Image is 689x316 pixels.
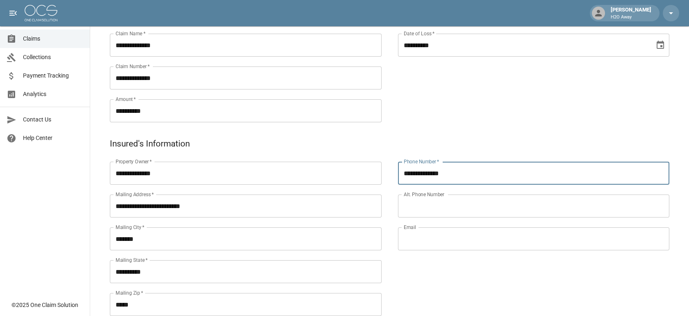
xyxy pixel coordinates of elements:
label: Date of Loss [404,30,434,37]
label: Amount [116,96,136,103]
label: Mailing City [116,224,145,231]
label: Mailing Zip [116,289,143,296]
span: Help Center [23,134,83,142]
label: Mailing Address [116,191,154,198]
label: Claim Number [116,63,150,70]
label: Claim Name [116,30,146,37]
label: Property Owner [116,158,152,165]
span: Claims [23,34,83,43]
button: Choose date, selected date is Jul 21, 2025 [652,37,669,53]
label: Phone Number [404,158,439,165]
span: Contact Us [23,115,83,124]
label: Mailing State [116,256,148,263]
img: ocs-logo-white-transparent.png [25,5,57,21]
span: Collections [23,53,83,62]
div: [PERSON_NAME] [607,6,655,21]
label: Email [404,224,416,231]
div: © 2025 One Claim Solution [11,301,78,309]
span: Analytics [23,90,83,98]
span: Payment Tracking [23,71,83,80]
label: Alt. Phone Number [404,191,444,198]
button: open drawer [5,5,21,21]
p: H2O Away [611,14,651,21]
